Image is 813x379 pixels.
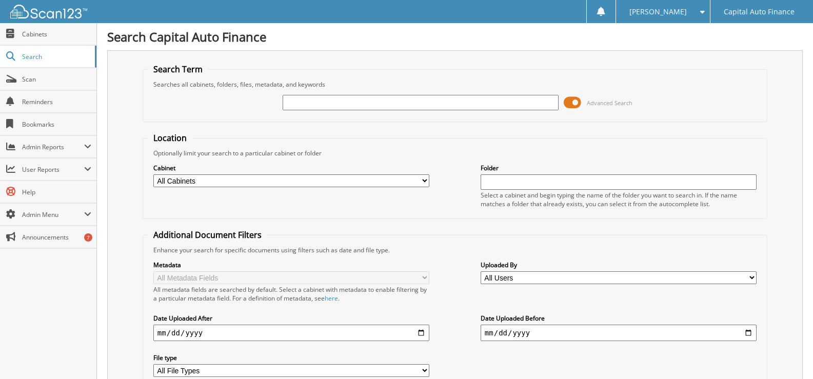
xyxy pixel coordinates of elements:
[153,285,429,303] div: All metadata fields are searched by default. Select a cabinet with metadata to enable filtering b...
[724,9,795,15] span: Capital Auto Finance
[148,229,267,241] legend: Additional Document Filters
[148,132,192,144] legend: Location
[153,353,429,362] label: File type
[22,120,91,129] span: Bookmarks
[22,52,90,61] span: Search
[325,294,338,303] a: here
[481,261,757,269] label: Uploaded By
[84,233,92,242] div: 7
[10,5,87,18] img: scan123-logo-white.svg
[153,314,429,323] label: Date Uploaded After
[481,325,757,341] input: end
[148,64,208,75] legend: Search Term
[22,165,84,174] span: User Reports
[107,28,803,45] h1: Search Capital Auto Finance
[22,97,91,106] span: Reminders
[481,164,757,172] label: Folder
[153,261,429,269] label: Metadata
[587,99,632,107] span: Advanced Search
[22,233,91,242] span: Announcements
[22,75,91,84] span: Scan
[481,314,757,323] label: Date Uploaded Before
[481,191,757,208] div: Select a cabinet and begin typing the name of the folder you want to search in. If the name match...
[629,9,687,15] span: [PERSON_NAME]
[148,80,762,89] div: Searches all cabinets, folders, files, metadata, and keywords
[22,143,84,151] span: Admin Reports
[22,188,91,196] span: Help
[22,30,91,38] span: Cabinets
[153,325,429,341] input: start
[148,246,762,254] div: Enhance your search for specific documents using filters such as date and file type.
[153,164,429,172] label: Cabinet
[148,149,762,157] div: Optionally limit your search to a particular cabinet or folder
[22,210,84,219] span: Admin Menu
